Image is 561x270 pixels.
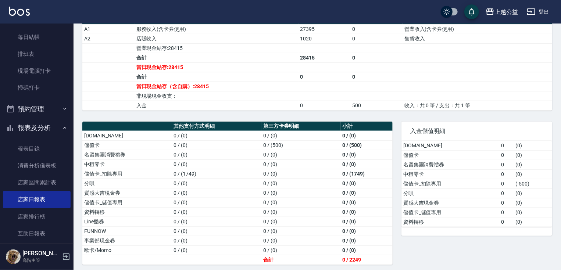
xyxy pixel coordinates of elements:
td: ( 0 ) [514,208,552,217]
td: 儲值卡_扣除專用 [82,169,172,179]
td: 0 / (0) [172,226,262,236]
td: 0 / (0) [261,226,341,236]
td: 服務收入(含卡券使用) [135,24,299,34]
p: 高階主管 [22,257,60,264]
td: 0 / (0) [341,198,393,207]
td: ( 0 ) [514,160,552,169]
td: 0 / (0) [172,245,262,255]
td: 事業部現金卷 [82,236,172,245]
table: a dense table [401,141,552,227]
a: 排班表 [3,46,71,62]
td: ( 0 ) [514,217,552,227]
th: 小計 [341,122,393,131]
td: 售貨收入 [403,34,552,43]
td: 中租零卡 [82,159,172,169]
td: 0 / (0) [261,198,341,207]
td: 0 [350,34,403,43]
td: 0 [299,101,351,110]
td: 營業現金結存:28415 [135,43,299,53]
td: 0 [499,198,514,208]
a: 報表目錄 [3,140,71,157]
a: 掃碼打卡 [3,79,71,96]
th: 其他支付方式明細 [172,122,262,131]
td: 0 [299,72,351,82]
td: 資料轉移 [401,217,499,227]
td: 0 [499,169,514,179]
td: 0 / (0) [341,217,393,226]
td: 0 / 2249 [341,255,393,264]
table: a dense table [82,122,393,265]
th: 第三方卡券明細 [261,122,341,131]
span: 入金儲值明細 [410,127,543,135]
td: 0 / (0) [172,131,262,140]
td: 中租零卡 [401,169,499,179]
td: 0 / (0) [172,150,262,159]
td: ( 0 ) [514,198,552,208]
img: Person [6,249,21,264]
td: 0 [499,208,514,217]
td: 0 / (0) [261,207,341,217]
td: 0 / (0) [261,159,341,169]
a: 消費分析儀表板 [3,157,71,174]
td: 0 / (0) [341,226,393,236]
td: 0 / (0) [172,159,262,169]
td: ( 0 ) [514,150,552,160]
td: 0 [499,141,514,151]
td: ( 0 ) [514,169,552,179]
td: 0 / (0) [341,159,393,169]
button: 預約管理 [3,100,71,119]
td: 0 / (0) [261,217,341,226]
td: 名留集團消費禮券 [82,150,172,159]
td: 儲值卡 [82,140,172,150]
td: 1020 [299,34,351,43]
img: Logo [9,7,30,16]
td: 當日現金結存:28415 [135,62,299,72]
td: 合計 [261,255,341,264]
td: 儲值卡 [401,150,499,160]
td: 0 [499,179,514,188]
td: 儲值卡_儲值專用 [401,208,499,217]
td: 0 / (0) [261,131,341,140]
h5: [PERSON_NAME] [22,250,60,257]
td: 合計 [135,53,299,62]
td: 27395 [299,24,351,34]
td: 營業收入(含卡券使用) [403,24,552,34]
td: 0 [499,217,514,227]
td: ( 0 ) [514,141,552,151]
td: A1 [82,24,135,34]
td: 0 [350,24,403,34]
td: 0 / (0) [261,188,341,198]
td: 0 / (0) [172,179,262,188]
td: 0 / (0) [341,131,393,140]
button: save [464,4,479,19]
td: 0 / (1749) [172,169,262,179]
td: 歐卡/Momo [82,245,172,255]
td: 0 [350,53,403,62]
td: 0 / (0) [341,188,393,198]
td: Line酷券 [82,217,172,226]
td: 資料轉移 [82,207,172,217]
td: 當日現金結存（含自購）:28415 [135,82,299,91]
td: ( -500 ) [514,179,552,188]
button: 報表及分析 [3,118,71,137]
td: A2 [82,34,135,43]
a: 店家日報表 [3,191,71,208]
td: 入金 [135,101,299,110]
td: 0 / (0) [172,217,262,226]
td: 0 / (0) [172,198,262,207]
button: 上越公益 [483,4,521,19]
a: 互助月報表 [3,242,71,259]
button: 登出 [524,5,552,19]
td: 分唄 [401,188,499,198]
td: 0 / (0) [341,236,393,245]
td: 0 [350,72,403,82]
td: 0 / (0) [172,207,262,217]
td: 0 [499,150,514,160]
td: 0 / (0) [261,150,341,159]
div: 上越公益 [494,7,518,17]
td: FUNNOW [82,226,172,236]
td: ( 0 ) [514,188,552,198]
a: 互助日報表 [3,225,71,242]
a: 店家排行榜 [3,208,71,225]
td: 0 / (0) [341,179,393,188]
